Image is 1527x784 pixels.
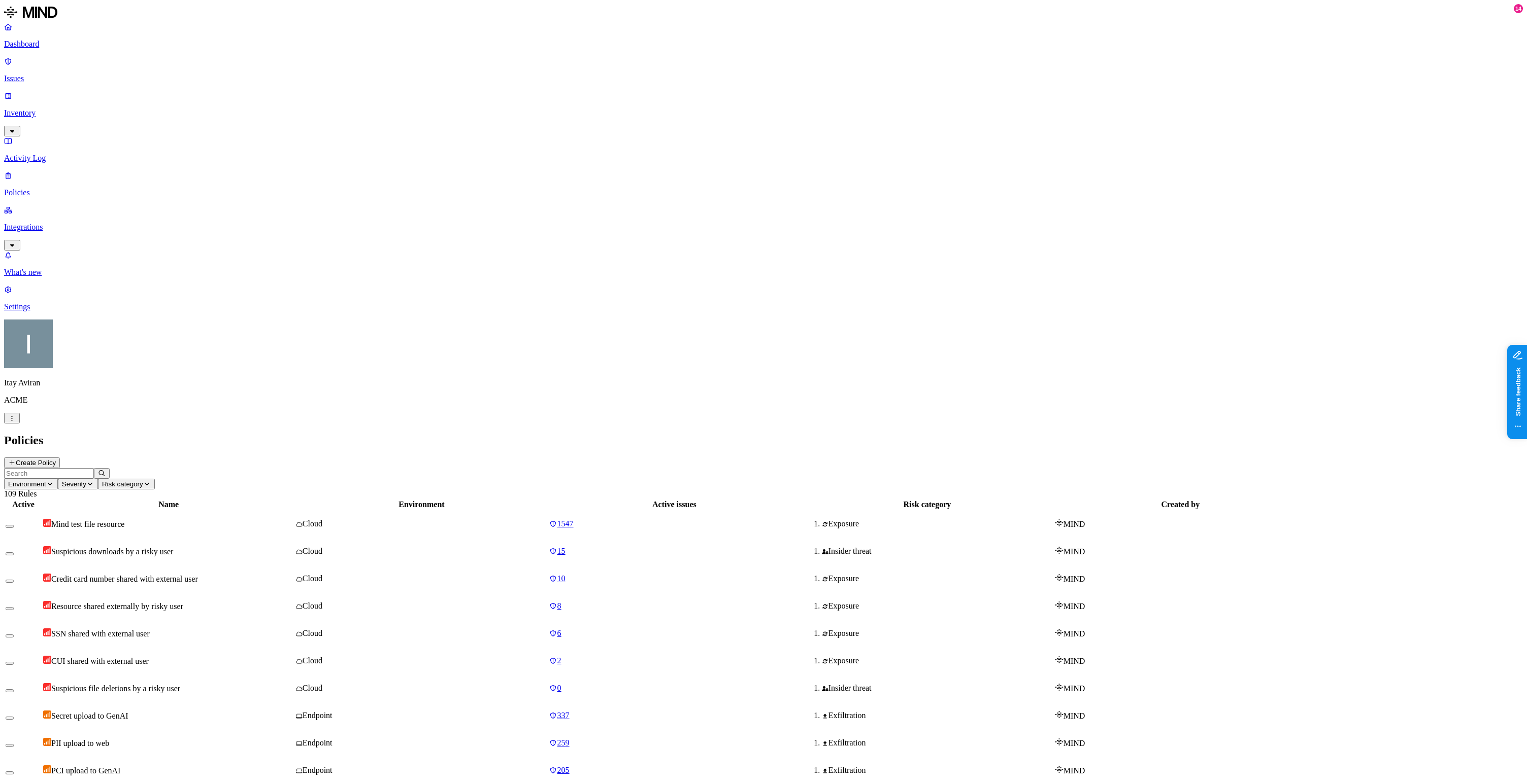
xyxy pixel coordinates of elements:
[43,765,51,773] img: severity-medium.svg
[43,519,51,527] img: severity-high.svg
[4,154,1523,163] p: Activity Log
[802,500,1053,509] div: Risk category
[1055,628,1064,636] img: mind-logo-icon.svg
[4,285,1523,311] a: Settings
[43,656,51,664] img: severity-high.svg
[822,629,1053,638] div: Exposure
[43,601,51,609] img: severity-high.svg
[303,629,322,637] span: Cloud
[822,519,1053,528] div: Exposure
[557,601,561,610] span: 8
[1064,602,1085,611] span: MIND
[557,684,561,692] span: 0
[4,109,1523,118] p: Inventory
[549,766,800,775] a: 205
[4,171,1523,197] a: Policies
[303,766,333,774] span: Endpoint
[557,519,574,528] span: 1547
[51,684,180,693] span: Suspicious file deletions by a risky user
[4,251,1523,277] a: What's new
[303,656,322,665] span: Cloud
[557,656,561,665] span: 2
[43,738,51,746] img: severity-medium.svg
[51,629,150,638] span: SSN shared with external user
[1064,575,1085,583] span: MIND
[51,739,109,747] span: PII upload to web
[43,546,51,554] img: severity-high.svg
[4,468,94,479] input: Search
[1055,546,1064,554] img: mind-logo-icon.svg
[549,574,800,583] a: 10
[1064,684,1085,693] span: MIND
[296,500,547,509] div: Environment
[1055,765,1064,773] img: mind-logo-icon.svg
[4,57,1523,83] a: Issues
[43,500,294,509] div: Name
[4,188,1523,197] p: Policies
[1055,738,1064,746] img: mind-logo-icon.svg
[303,547,322,555] span: Cloud
[1055,574,1064,582] img: mind-logo-icon.svg
[51,766,120,775] span: PCI upload to GenAI
[549,519,800,528] a: 1547
[557,711,570,720] span: 337
[43,710,51,719] img: severity-medium.svg
[557,574,566,583] span: 10
[557,766,570,774] span: 205
[303,601,322,610] span: Cloud
[1055,500,1306,509] div: Created by
[557,547,566,555] span: 15
[1055,683,1064,691] img: mind-logo-icon.svg
[51,711,128,720] span: Secret upload to GenAI
[43,628,51,636] img: severity-high.svg
[549,656,800,665] a: 2
[4,40,1523,49] p: Dashboard
[1064,711,1085,720] span: MIND
[822,547,1053,556] div: Insider threat
[4,91,1523,135] a: Inventory
[4,396,1523,405] p: ACME
[51,657,149,665] span: CUI shared with external user
[1055,519,1064,527] img: mind-logo-icon.svg
[549,738,800,747] a: 259
[303,738,333,747] span: Endpoint
[549,500,800,509] div: Active issues
[822,711,1053,720] div: Exfiltration
[822,601,1053,611] div: Exposure
[51,547,173,556] span: Suspicious downloads by a risky user
[549,601,800,611] a: 8
[1064,520,1085,528] span: MIND
[4,319,53,368] img: Itay Aviran
[303,519,322,528] span: Cloud
[1064,629,1085,638] span: MIND
[1064,739,1085,747] span: MIND
[1055,710,1064,719] img: mind-logo-icon.svg
[822,656,1053,665] div: Exposure
[4,457,60,468] button: Create Policy
[51,575,198,583] span: Credit card number shared with external user
[4,22,1523,49] a: Dashboard
[4,489,37,498] span: 109 Rules
[557,629,561,637] span: 6
[303,711,333,720] span: Endpoint
[4,4,57,20] img: MIND
[4,205,1523,249] a: Integrations
[4,434,1523,447] h2: Policies
[51,602,183,611] span: Resource shared externally by risky user
[822,766,1053,775] div: Exfiltration
[303,684,322,692] span: Cloud
[822,574,1053,583] div: Exposure
[557,738,570,747] span: 259
[102,480,143,488] span: Risk category
[51,520,124,528] span: Mind test file resource
[1064,657,1085,665] span: MIND
[822,684,1053,693] div: Insider threat
[1064,766,1085,775] span: MIND
[822,738,1053,747] div: Exfiltration
[303,574,322,583] span: Cloud
[6,500,41,509] div: Active
[549,711,800,720] a: 337
[4,136,1523,163] a: Activity Log
[1064,547,1085,556] span: MIND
